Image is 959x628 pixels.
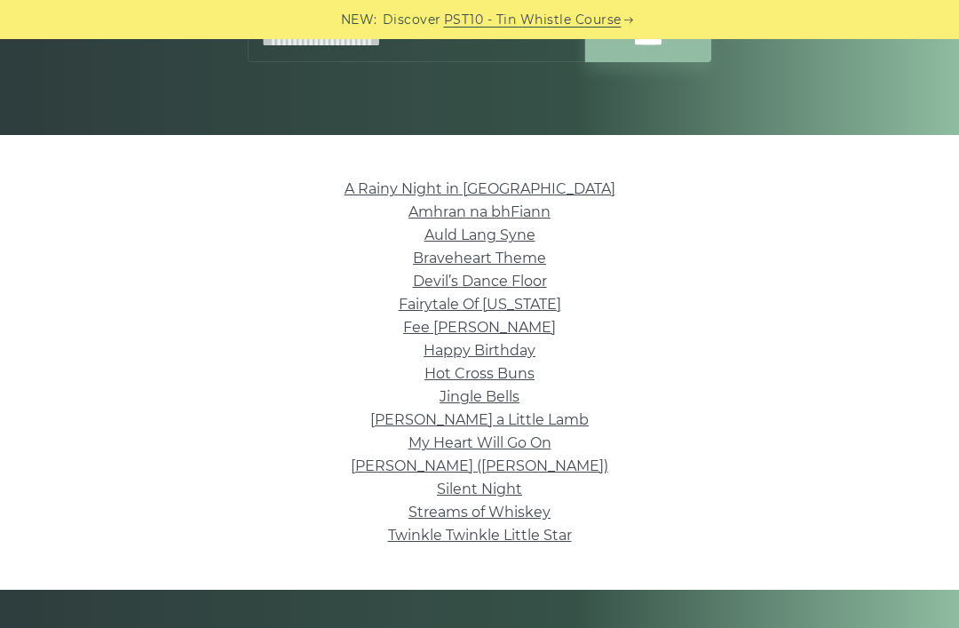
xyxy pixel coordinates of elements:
a: Fee [PERSON_NAME] [403,319,556,336]
a: Hot Cross Buns [424,365,535,382]
a: A Rainy Night in [GEOGRAPHIC_DATA] [345,180,615,197]
a: Jingle Bells [440,388,519,405]
span: NEW: [341,10,377,30]
a: Streams of Whiskey [408,504,551,521]
a: Devil’s Dance Floor [413,273,547,290]
a: Amhran na bhFiann [408,203,551,220]
a: [PERSON_NAME] ([PERSON_NAME]) [351,457,608,474]
a: Fairytale Of [US_STATE] [399,296,561,313]
a: Auld Lang Syne [424,227,535,243]
a: Silent Night [437,481,522,497]
a: PST10 - Tin Whistle Course [444,10,622,30]
span: Discover [383,10,441,30]
a: Braveheart Theme [413,250,546,266]
a: [PERSON_NAME] a Little Lamb [370,411,589,428]
a: Twinkle Twinkle Little Star [388,527,572,544]
a: Happy Birthday [424,342,535,359]
a: My Heart Will Go On [408,434,551,451]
